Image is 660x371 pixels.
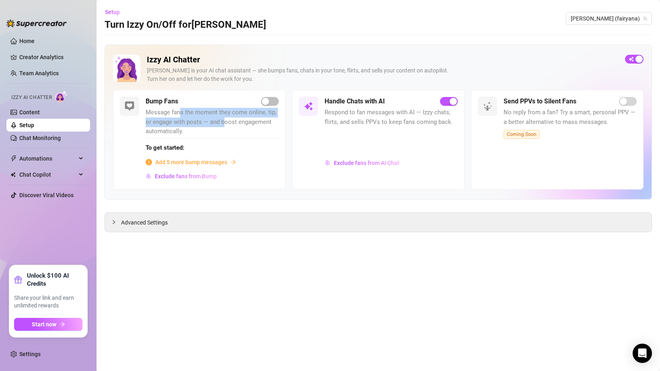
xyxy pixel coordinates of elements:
[19,152,76,165] span: Automations
[147,55,619,65] h2: Izzy AI Chatter
[111,218,121,227] div: collapsed
[55,91,68,102] img: AI Chatter
[146,108,279,136] span: Message fans the moment they come online, tip, or engage with posts — and boost engagement automa...
[633,344,652,363] div: Open Intercom Messenger
[19,135,61,141] a: Chat Monitoring
[125,101,134,111] img: svg%3e
[19,109,40,115] a: Content
[155,158,227,167] span: Add 5 more bump messages
[14,294,82,310] span: Share your link and earn unlimited rewards
[304,101,313,111] img: svg%3e
[19,192,74,198] a: Discover Viral Videos
[147,66,619,83] div: [PERSON_NAME] is your AI chat assistant — she bumps fans, chats in your tone, flirts, and sells y...
[113,55,140,82] img: Izzy AI Chatter
[19,70,59,76] a: Team Analytics
[10,155,17,162] span: thunderbolt
[105,9,120,15] span: Setup
[19,351,41,357] a: Settings
[504,130,540,139] span: Coming Soon
[14,276,22,284] span: gift
[19,122,34,128] a: Setup
[19,51,84,64] a: Creator Analytics
[146,173,152,179] img: svg%3e
[325,108,458,127] span: Respond to fan messages with AI — Izzy chats, flirts, and sells PPVs to keep fans coming back.
[14,318,82,331] button: Start nowarrow-right
[504,108,637,127] span: No reply from a fan? Try a smart, personal PPV — a better alternative to mass messages.
[111,220,116,225] span: collapsed
[6,19,67,27] img: logo-BBDzfeDw.svg
[19,168,76,181] span: Chat Copilot
[504,97,576,106] h5: Send PPVs to Silent Fans
[230,159,236,165] span: arrow-right
[155,173,217,179] span: Exclude fans from Bump
[146,170,217,183] button: Exclude fans from Bump
[334,160,399,166] span: Exclude fans from AI Chat
[60,322,65,327] span: arrow-right
[325,160,331,166] img: svg%3e
[643,16,648,21] span: team
[105,6,126,19] button: Setup
[483,101,492,111] img: svg%3e
[146,97,178,106] h5: Bump Fans
[146,144,184,151] strong: To get started:
[571,12,647,25] span: ana (fairyana)
[32,321,56,328] span: Start now
[10,172,16,177] img: Chat Copilot
[105,19,266,31] h3: Turn Izzy On/Off for [PERSON_NAME]
[19,38,35,44] a: Home
[325,97,385,106] h5: Handle Chats with AI
[325,157,400,169] button: Exclude fans from AI Chat
[11,94,52,101] span: Izzy AI Chatter
[146,159,152,165] span: info-circle
[27,272,82,288] strong: Unlock $100 AI Credits
[121,218,168,227] span: Advanced Settings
